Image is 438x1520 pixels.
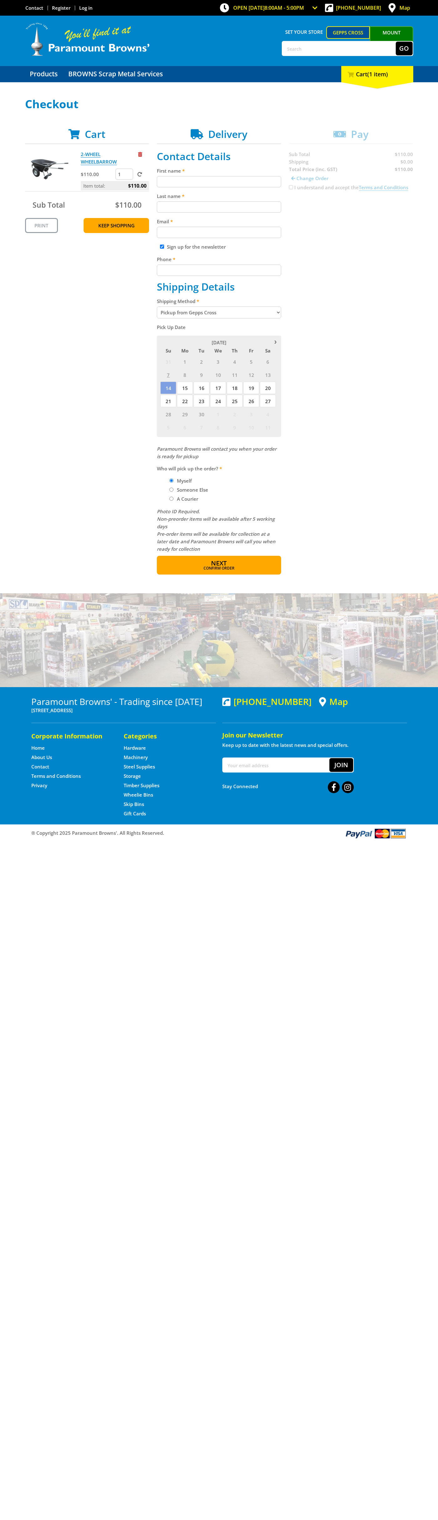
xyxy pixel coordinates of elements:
[177,421,193,433] span: 6
[124,745,146,751] a: Go to the Hardware page
[25,5,43,11] a: Go to the Contact page
[210,382,226,394] span: 17
[33,200,65,210] span: Sub Total
[227,395,243,407] span: 25
[81,181,149,190] p: Item total:
[124,773,141,779] a: Go to the Storage page
[227,368,243,381] span: 11
[227,408,243,420] span: 2
[157,176,281,187] input: Please enter your first name.
[208,127,247,141] span: Delivery
[210,421,226,433] span: 8
[177,347,193,355] span: Mo
[64,66,167,82] a: Go to the BROWNS Scrap Metal Services page
[193,355,209,368] span: 2
[210,355,226,368] span: 3
[31,732,111,741] h5: Corporate Information
[157,508,276,552] em: Photo ID Required. Non-preorder items will be available after 5 working days Pre-order items will...
[193,382,209,394] span: 16
[157,256,281,263] label: Phone
[260,347,276,355] span: Sa
[260,408,276,420] span: 4
[175,475,194,486] label: Myself
[160,368,176,381] span: 7
[211,559,227,567] span: Next
[177,395,193,407] span: 22
[222,731,407,740] h5: Join our Newsletter
[282,26,327,38] span: Set your store
[169,488,173,492] input: Please select who will pick up the order.
[157,446,276,459] em: Paramount Browns will contact you when your order is ready for pickup
[157,218,281,225] label: Email
[160,347,176,355] span: Su
[157,297,281,305] label: Shipping Method
[25,828,413,839] div: ® Copyright 2025 Paramount Browns'. All Rights Reserved.
[193,368,209,381] span: 9
[25,218,58,233] a: Print
[85,127,106,141] span: Cart
[227,382,243,394] span: 18
[160,421,176,433] span: 5
[175,484,210,495] label: Someone Else
[243,421,259,433] span: 10
[124,732,204,741] h5: Categories
[243,368,259,381] span: 12
[260,368,276,381] span: 13
[157,323,281,331] label: Pick Up Date
[169,497,173,501] input: Please select who will pick up the order.
[25,98,413,110] h1: Checkout
[138,151,142,157] a: Remove from cart
[193,347,209,355] span: Tu
[160,382,176,394] span: 14
[81,151,117,165] a: 2-WHEEL WHEELBARROW
[243,408,259,420] span: 3
[31,763,49,770] a: Go to the Contact page
[193,408,209,420] span: 30
[243,347,259,355] span: Fr
[157,150,281,162] h2: Contact Details
[326,26,370,39] a: Gepps Cross
[319,697,348,707] a: View a map of Gepps Cross location
[84,218,149,233] a: Keep Shopping
[115,200,142,210] span: $110.00
[210,347,226,355] span: We
[177,368,193,381] span: 8
[222,697,312,707] div: [PHONE_NUMBER]
[210,368,226,381] span: 10
[222,779,354,794] div: Stay Connected
[124,782,159,789] a: Go to the Timber Supplies page
[31,745,45,751] a: Go to the Home page
[160,355,176,368] span: 31
[31,773,81,779] a: Go to the Terms and Conditions page
[193,395,209,407] span: 23
[243,382,259,394] span: 19
[31,697,216,707] h3: Paramount Browns' - Trading since [DATE]
[124,792,153,798] a: Go to the Wheelie Bins page
[243,395,259,407] span: 26
[124,763,155,770] a: Go to the Steel Supplies page
[160,408,176,420] span: 28
[282,42,396,55] input: Search
[160,395,176,407] span: 21
[370,26,413,50] a: Mount [PERSON_NAME]
[210,395,226,407] span: 24
[233,4,304,11] span: OPEN [DATE]
[341,66,413,82] div: Cart
[128,181,147,190] span: $110.00
[157,556,281,575] button: Next Confirm order
[157,167,281,175] label: First name
[175,494,200,504] label: A Courier
[222,741,407,749] p: Keep up to date with the latest news and special offers.
[396,42,413,55] button: Go
[227,421,243,433] span: 9
[31,754,52,761] a: Go to the About Us page
[367,70,388,78] span: (1 item)
[25,66,62,82] a: Go to the Products page
[243,355,259,368] span: 5
[167,244,226,250] label: Sign up for the newsletter
[31,707,216,714] p: [STREET_ADDRESS]
[52,5,70,11] a: Go to the registration page
[124,801,144,808] a: Go to the Skip Bins page
[169,479,173,483] input: Please select who will pick up the order.
[157,465,281,472] label: Who will pick up the order?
